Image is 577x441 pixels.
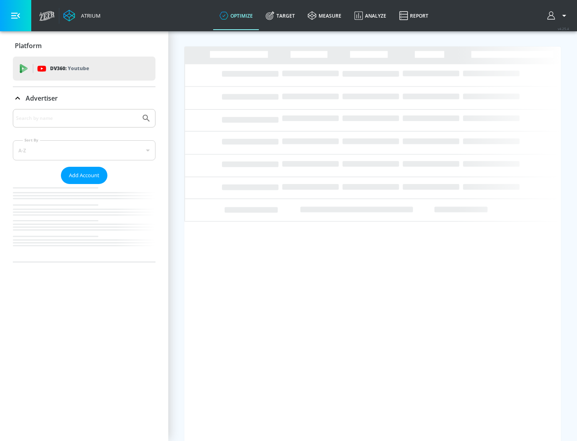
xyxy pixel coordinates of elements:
[259,1,301,30] a: Target
[13,34,155,57] div: Platform
[69,171,99,180] span: Add Account
[213,1,259,30] a: optimize
[13,140,155,160] div: A-Z
[558,26,569,31] span: v 4.25.4
[13,87,155,109] div: Advertiser
[13,57,155,81] div: DV360: Youtube
[61,167,107,184] button: Add Account
[13,109,155,262] div: Advertiser
[16,113,137,123] input: Search by name
[68,64,89,73] p: Youtube
[348,1,393,30] a: Analyze
[13,184,155,262] nav: list of Advertiser
[301,1,348,30] a: measure
[393,1,435,30] a: Report
[50,64,89,73] p: DV360:
[63,10,101,22] a: Atrium
[23,138,40,143] label: Sort By
[78,12,101,19] div: Atrium
[26,94,58,103] p: Advertiser
[15,41,42,50] p: Platform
